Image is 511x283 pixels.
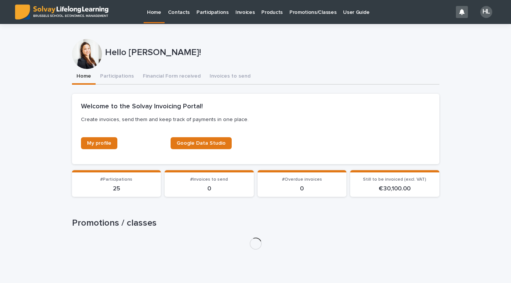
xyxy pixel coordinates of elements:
[177,141,226,146] span: Google Data Studio
[138,69,205,85] button: Financial Form received
[72,69,96,85] button: Home
[15,4,108,19] img: ED0IkcNQHGZZMpCVrDht
[81,116,427,123] p: Create invoices, send them and keep track of payments in one place.
[262,185,342,192] p: 0
[205,69,255,85] button: Invoices to send
[190,177,228,182] span: #Invoices to send
[282,177,322,182] span: #Overdue invoices
[355,185,435,192] p: € 30,100.00
[76,185,157,192] p: 25
[100,177,132,182] span: #Participations
[105,47,436,58] p: Hello [PERSON_NAME]!
[169,185,249,192] p: 0
[81,137,117,149] a: My profile
[87,141,111,146] span: My profile
[171,137,232,149] a: Google Data Studio
[96,69,138,85] button: Participations
[480,6,492,18] div: HL
[72,218,439,229] h1: Promotions / classes
[81,103,203,111] h2: Welcome to the Solvay Invoicing Portal!
[363,177,426,182] span: Still to be invoiced (excl. VAT)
